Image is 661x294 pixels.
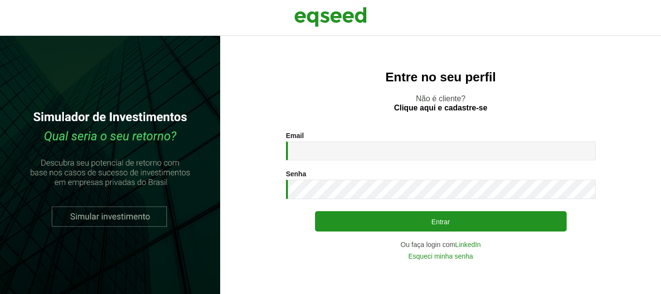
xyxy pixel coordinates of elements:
[286,132,304,139] label: Email
[315,211,567,232] button: Entrar
[294,5,367,29] img: EqSeed Logo
[455,241,481,248] a: LinkedIn
[408,253,473,260] a: Esqueci minha senha
[240,94,642,112] p: Não é cliente?
[286,241,596,248] div: Ou faça login com
[394,104,487,112] a: Clique aqui e cadastre-se
[240,70,642,84] h2: Entre no seu perfil
[286,170,306,177] label: Senha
